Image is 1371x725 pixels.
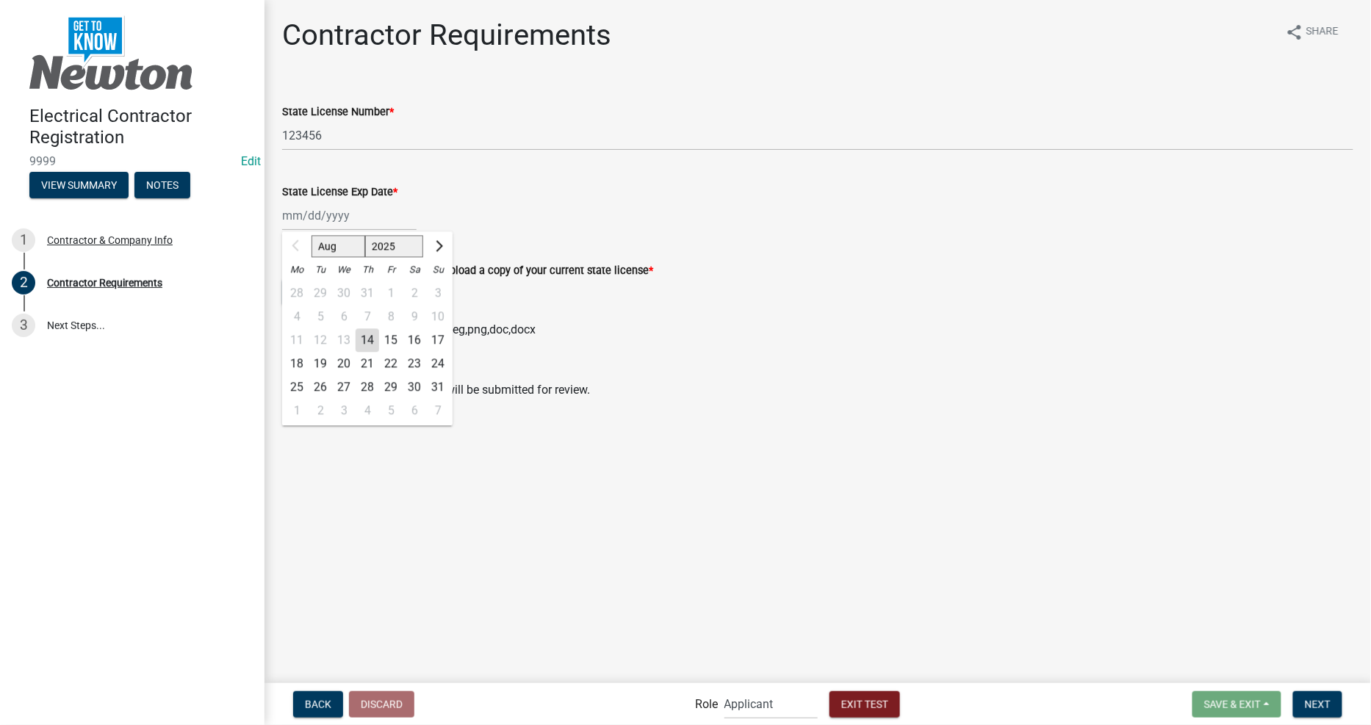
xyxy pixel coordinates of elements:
div: Tu [309,258,332,281]
wm-modal-confirm: Edit Application Number [241,154,261,168]
div: 16 [403,328,426,352]
button: Discard [349,691,414,718]
div: Wednesday, September 3, 2025 [332,399,356,422]
div: 24 [426,352,450,375]
div: Sunday, August 31, 2025 [426,375,450,399]
div: Contractor & Company Info [47,235,173,245]
div: 26 [309,375,332,399]
button: View Summary [29,172,129,198]
div: 4 [356,399,379,422]
div: Thursday, September 4, 2025 [356,399,379,422]
div: Mo [285,258,309,281]
div: Tuesday, August 26, 2025 [309,375,332,399]
span: Back [305,698,331,710]
h1: Contractor Requirements [282,18,611,53]
label: State License Number [282,107,394,118]
div: Monday, September 1, 2025 [285,399,309,422]
select: Select year [365,236,424,258]
span: Save & Exit [1204,698,1261,710]
div: 21 [356,352,379,375]
div: 27 [332,375,356,399]
button: Notes [134,172,190,198]
div: Friday, August 15, 2025 [379,328,403,352]
div: 14 [356,328,379,352]
label: Role [696,699,719,710]
div: Thursday, August 14, 2025 [356,328,379,352]
div: Sunday, September 7, 2025 [426,399,450,422]
div: Thursday, August 28, 2025 [356,375,379,399]
button: Back [293,691,343,718]
div: 3 [12,314,35,337]
div: 29 [379,375,403,399]
button: Exit Test [830,691,900,718]
span: Next [1305,698,1331,710]
div: 6 [403,399,426,422]
div: We [332,258,356,281]
button: shareShare [1274,18,1350,46]
div: Wednesday, August 27, 2025 [332,375,356,399]
div: 7 [426,399,450,422]
button: Next month [429,234,447,258]
div: Th [356,258,379,281]
div: Sunday, August 24, 2025 [426,352,450,375]
div: Contractor Requirements [47,278,162,288]
div: Monday, August 25, 2025 [285,375,309,399]
div: 22 [379,352,403,375]
div: Friday, August 29, 2025 [379,375,403,399]
div: Saturday, August 30, 2025 [403,375,426,399]
div: Friday, August 22, 2025 [379,352,403,375]
div: Saturday, September 6, 2025 [403,399,426,422]
div: 1 [285,399,309,422]
div: 23 [403,352,426,375]
div: Thursday, August 21, 2025 [356,352,379,375]
div: Su [426,258,450,281]
wm-modal-confirm: Summary [29,180,129,192]
div: Tuesday, August 19, 2025 [309,352,332,375]
input: mm/dd/yyyy [282,201,417,231]
select: Select month [312,236,365,258]
div: 2 [309,399,332,422]
p: Click and your application will be submitted for review. [282,381,1353,399]
div: 5 [379,399,403,422]
div: 17 [426,328,450,352]
button: Save & Exit [1192,691,1281,718]
span: Share [1306,24,1339,41]
span: 9999 [29,154,235,168]
div: 1 [12,228,35,252]
a: Edit [241,154,261,168]
div: 18 [285,352,309,375]
div: 28 [356,375,379,399]
div: Fr [379,258,403,281]
div: 31 [426,375,450,399]
i: share [1286,24,1303,41]
div: 19 [309,352,332,375]
div: Saturday, August 23, 2025 [403,352,426,375]
label: State License Exp Date [282,187,397,198]
button: Next [1293,691,1342,718]
img: City of Newton, Iowa [29,15,192,90]
div: 3 [332,399,356,422]
div: Sa [403,258,426,281]
div: 25 [285,375,309,399]
div: Wednesday, August 20, 2025 [332,352,356,375]
h4: Electrical Contractor Registration [29,106,253,148]
label: State License Document - please upload a copy of your current state license [282,266,653,276]
div: 20 [332,352,356,375]
div: Sunday, August 17, 2025 [426,328,450,352]
div: Saturday, August 16, 2025 [403,328,426,352]
div: 2 [12,271,35,295]
div: Monday, August 18, 2025 [285,352,309,375]
div: Friday, September 5, 2025 [379,399,403,422]
span: Exit Test [841,698,888,710]
div: Tuesday, September 2, 2025 [309,399,332,422]
div: 30 [403,375,426,399]
wm-modal-confirm: Notes [134,180,190,192]
div: 15 [379,328,403,352]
